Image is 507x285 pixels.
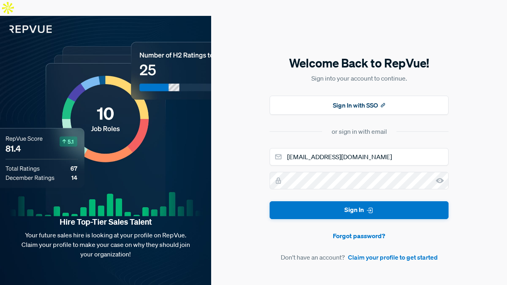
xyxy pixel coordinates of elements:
p: Your future sales hire is looking at your profile on RepVue. Claim your profile to make your case... [13,230,198,259]
p: Sign into your account to continue. [270,73,449,83]
article: Don't have an account? [270,252,449,262]
strong: Hire Top-Tier Sales Talent [13,217,198,227]
a: Forgot password? [270,231,449,241]
input: Email address [270,148,449,166]
div: or sign in with email [332,127,387,136]
h5: Welcome Back to RepVue! [270,55,449,71]
button: Sign In [270,201,449,219]
button: Sign In with SSO [270,96,449,115]
a: Claim your profile to get started [348,252,438,262]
